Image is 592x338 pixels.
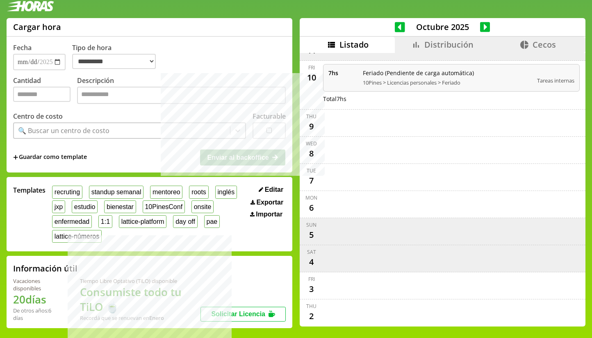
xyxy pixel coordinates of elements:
span: Exportar [256,199,283,206]
select: Tipo de hora [72,54,156,69]
div: Total 7 hs [323,95,580,103]
div: 10 [305,71,318,84]
div: Thu [306,303,316,310]
button: roots [189,186,208,198]
textarea: Descripción [77,87,286,104]
button: Exportar [248,198,286,207]
span: Feriado (Pendiente de carga automática) [363,69,532,77]
div: Sat [307,248,316,255]
span: Distribución [424,39,474,50]
div: scrollable content [300,53,585,325]
button: 1:1 [98,215,112,228]
div: Tiempo Libre Optativo (TiLO) disponible [80,277,200,285]
div: Recordá que se renuevan en [80,314,200,322]
span: Importar [256,211,282,218]
span: Solicitar Licencia [211,310,265,317]
div: 9 [305,120,318,133]
h1: 20 días [13,292,60,307]
div: 8 [305,147,318,160]
h1: Cargar hora [13,21,61,32]
div: 🔍 Buscar un centro de costo [18,126,109,135]
span: +Guardar como template [13,153,87,162]
div: Sun [306,221,316,228]
label: Centro de costo [13,112,63,121]
span: + [13,153,18,162]
button: jxp [52,200,65,213]
button: Solicitar Licencia [200,307,286,322]
span: Listado [339,39,369,50]
div: Vacaciones disponibles [13,277,60,292]
button: lattice-números [52,230,102,243]
div: 5 [305,228,318,241]
div: Mon [305,194,317,201]
button: onsite [191,200,214,213]
label: Fecha [13,43,32,52]
div: 4 [305,255,318,269]
div: 2 [305,310,318,323]
div: 6 [305,201,318,214]
label: Tipo de hora [72,43,162,70]
div: Fri [308,64,315,71]
button: inglés [215,186,237,198]
span: 7 hs [328,69,357,77]
div: De otros años: 6 días [13,307,60,322]
button: estudio [72,200,98,213]
span: Octubre 2025 [405,21,480,32]
button: Editar [256,186,286,194]
h1: Consumiste todo tu TiLO 🍵 [80,285,200,314]
button: standup semanal [89,186,143,198]
span: Tareas internas [537,77,574,84]
button: enfermedad [52,215,92,228]
button: mentoreo [150,186,182,198]
div: 3 [305,283,318,296]
input: Cantidad [13,87,71,102]
label: Descripción [77,76,286,106]
span: 10Pines > Licencias personales > Feriado [363,79,532,86]
span: Templates [13,186,46,195]
h2: Información útil [13,263,77,274]
span: Cecos [533,39,556,50]
label: Facturable [253,112,286,121]
div: Fri [308,276,315,283]
div: Wed [306,140,317,147]
div: Tue [307,167,316,174]
b: Enero [149,314,164,322]
button: bienestar [104,200,136,213]
button: recruting [52,186,82,198]
button: lattice-platform [119,215,167,228]
div: 7 [305,174,318,187]
label: Cantidad [13,76,77,106]
span: Editar [265,186,283,193]
img: logotipo [7,1,54,11]
button: day off [173,215,197,228]
div: Thu [306,113,316,120]
button: 10PinesConf [143,200,185,213]
button: pae [204,215,220,228]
